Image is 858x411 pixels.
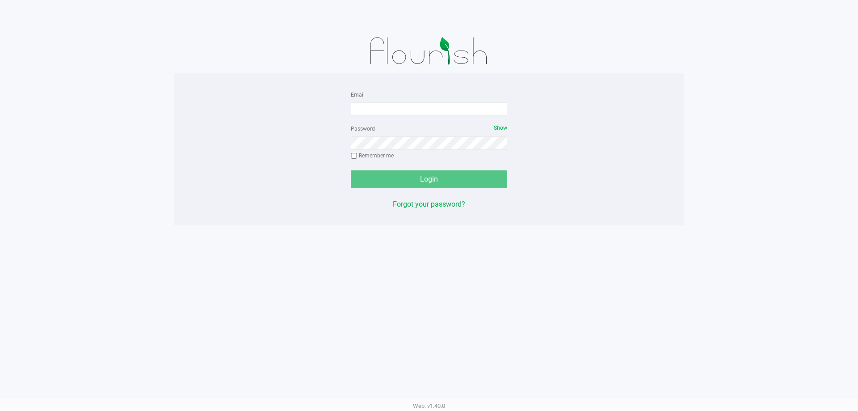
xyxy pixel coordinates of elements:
label: Password [351,125,375,133]
input: Remember me [351,153,357,159]
label: Remember me [351,152,394,160]
button: Forgot your password? [393,199,465,210]
span: Web: v1.40.0 [413,403,445,409]
span: Show [494,125,507,131]
label: Email [351,91,365,99]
